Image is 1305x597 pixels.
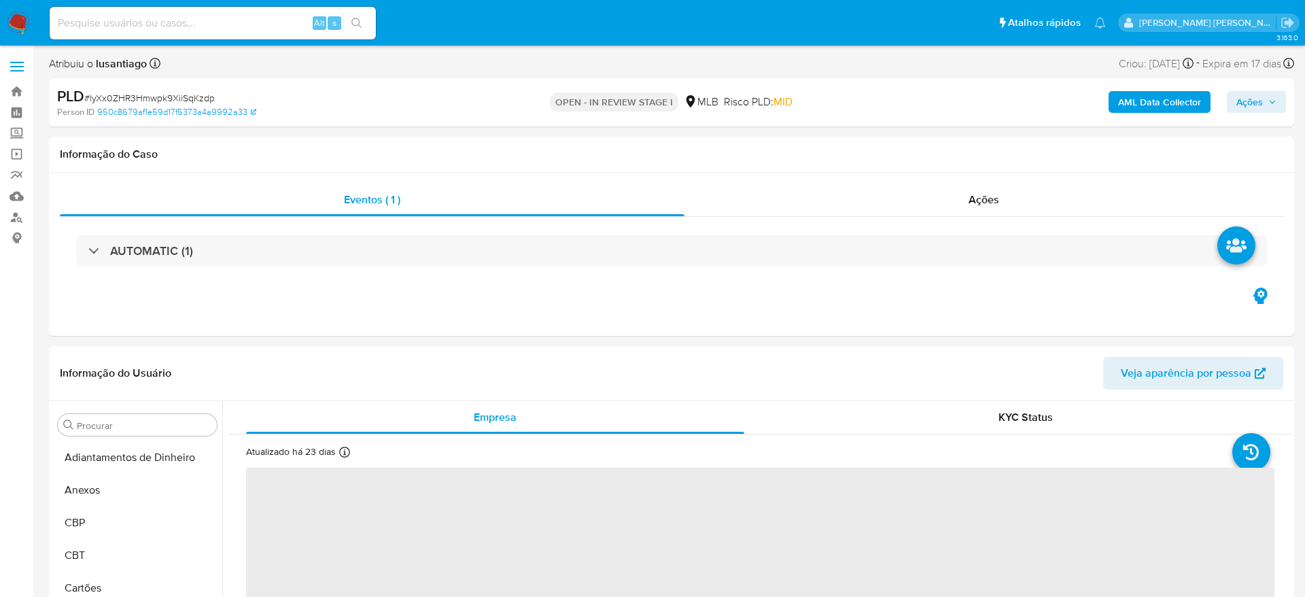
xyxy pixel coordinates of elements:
a: 950c8679af1e59d17f5373a4a9992a33 [97,106,256,118]
button: Ações [1227,91,1286,113]
span: KYC Status [998,409,1053,425]
span: Veja aparência por pessoa [1121,357,1251,390]
b: lusantiago [93,56,147,71]
span: MID [773,94,793,109]
b: AML Data Collector [1118,91,1201,113]
button: Veja aparência por pessoa [1103,357,1283,390]
span: s [332,16,336,29]
b: PLD [57,85,84,107]
span: Ações [969,192,999,207]
button: Adiantamentos de Dinheiro [52,441,222,474]
button: AML Data Collector [1109,91,1211,113]
span: Risco PLD: [724,95,793,109]
button: CBT [52,539,222,572]
a: Notificações [1094,17,1106,29]
div: AUTOMATIC (1) [76,235,1267,267]
span: Alt [314,16,325,29]
button: CBP [52,507,222,539]
h1: Informação do Usuário [60,366,171,380]
h1: Informação do Caso [60,148,1283,161]
span: Atribuiu o [49,56,147,71]
input: Procurar [77,420,211,432]
span: Expira em 17 dias [1202,56,1281,71]
p: Atualizado há 23 dias [246,445,336,458]
button: Procurar [63,420,74,430]
button: search-icon [343,14,370,33]
a: Sair [1281,16,1295,30]
span: Empresa [474,409,517,425]
span: # lyXx0ZHR3Hmwpk9XiiSqKzdp [84,91,215,105]
div: Criou: [DATE] [1119,54,1194,73]
p: OPEN - IN REVIEW STAGE I [550,92,678,112]
div: MLB [684,95,718,109]
b: Person ID [57,106,94,118]
span: Ações [1236,91,1263,113]
span: Eventos ( 1 ) [344,192,400,207]
button: Anexos [52,474,222,507]
span: Atalhos rápidos [1008,16,1081,30]
span: - [1196,54,1200,73]
p: lucas.santiago@mercadolivre.com [1139,16,1276,29]
h3: AUTOMATIC (1) [110,243,193,258]
input: Pesquise usuários ou casos... [50,14,376,32]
